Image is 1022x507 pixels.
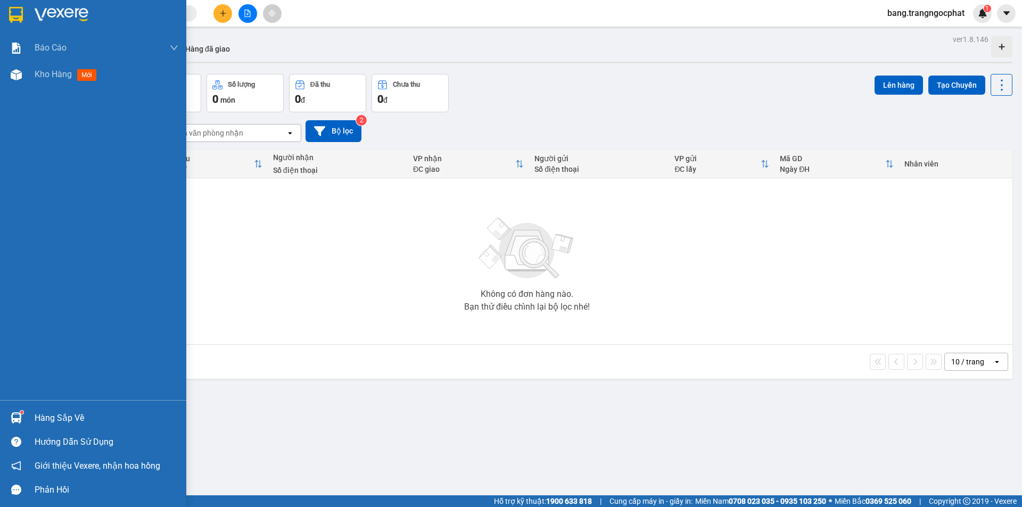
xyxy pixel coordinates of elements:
[997,4,1016,23] button: caret-down
[289,74,366,112] button: Đã thu0đ
[170,128,243,138] div: Chọn văn phòng nhận
[951,356,984,367] div: 10 / trang
[963,497,970,505] span: copyright
[546,497,592,505] strong: 1900 633 818
[494,495,592,507] span: Hỗ trợ kỹ thuật:
[273,166,402,174] div: Số điện thoại
[985,5,989,12] span: 1
[295,93,301,105] span: 0
[408,150,529,178] th: Toggle SortBy
[35,41,67,54] span: Báo cáo
[534,165,664,173] div: Số điện thoại
[866,497,911,505] strong: 0369 525 060
[263,4,282,23] button: aim
[984,5,991,12] sup: 1
[393,81,420,88] div: Chưa thu
[212,93,218,105] span: 0
[238,4,257,23] button: file-add
[170,44,178,52] span: down
[268,10,276,17] span: aim
[674,154,761,163] div: VP gửi
[220,96,235,104] span: món
[310,81,330,88] div: Đã thu
[11,461,21,471] span: notification
[978,9,987,18] img: icon-new-feature
[413,165,515,173] div: ĐC giao
[9,7,23,23] img: logo-vxr
[600,495,601,507] span: |
[829,499,832,503] span: ⚪️
[35,482,178,498] div: Phản hồi
[879,6,973,20] span: bang.trangngocphat
[993,358,1001,366] svg: open
[919,495,921,507] span: |
[534,154,664,163] div: Người gửi
[474,211,580,286] img: svg+xml;base64,PHN2ZyBjbGFzcz0ibGlzdC1wbHVnX19zdmciIHhtbG5zPSJodHRwOi8vd3d3LnczLm9yZy8yMDAwL3N2Zy...
[609,495,693,507] span: Cung cấp máy in - giấy in:
[35,459,160,472] span: Giới thiệu Vexere, nhận hoa hồng
[213,4,232,23] button: plus
[301,96,305,104] span: đ
[77,69,96,81] span: mới
[928,76,985,95] button: Tạo Chuyến
[20,411,23,414] sup: 1
[372,74,449,112] button: Chưa thu0đ
[35,69,72,79] span: Kho hàng
[306,120,361,142] button: Bộ lọc
[11,69,22,80] img: warehouse-icon
[219,10,227,17] span: plus
[1002,9,1011,18] span: caret-down
[11,43,22,54] img: solution-icon
[695,495,826,507] span: Miền Nam
[244,10,251,17] span: file-add
[835,495,911,507] span: Miền Bắc
[162,150,268,178] th: Toggle SortBy
[729,497,826,505] strong: 0708 023 035 - 0935 103 250
[35,434,178,450] div: Hướng dẫn sử dụng
[11,485,21,495] span: message
[991,36,1012,57] div: Tạo kho hàng mới
[780,154,885,163] div: Mã GD
[11,437,21,447] span: question-circle
[377,93,383,105] span: 0
[413,154,515,163] div: VP nhận
[207,74,284,112] button: Số lượng0món
[11,412,22,423] img: warehouse-icon
[669,150,774,178] th: Toggle SortBy
[464,303,590,311] div: Bạn thử điều chỉnh lại bộ lọc nhé!
[273,153,402,162] div: Người nhận
[168,154,254,163] div: Đã thu
[481,290,573,298] div: Không có đơn hàng nào.
[875,76,923,95] button: Lên hàng
[953,34,988,45] div: ver 1.8.146
[356,115,367,126] sup: 2
[780,165,885,173] div: Ngày ĐH
[286,129,294,137] svg: open
[177,36,238,62] button: Hàng đã giao
[168,165,254,173] div: HTTT
[35,410,178,426] div: Hàng sắp về
[674,165,761,173] div: ĐC lấy
[383,96,388,104] span: đ
[904,160,1007,168] div: Nhân viên
[228,81,255,88] div: Số lượng
[774,150,899,178] th: Toggle SortBy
